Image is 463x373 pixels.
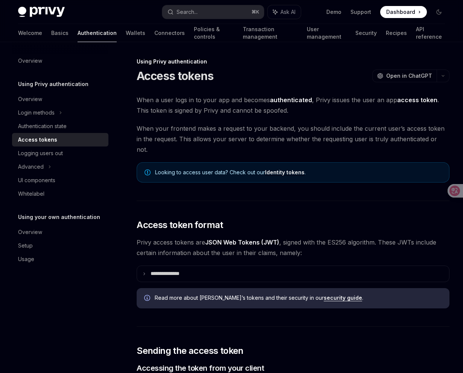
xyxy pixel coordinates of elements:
div: Using Privy authentication [137,58,449,65]
button: Ask AI [268,5,301,19]
div: Logging users out [18,149,63,158]
a: Transaction management [243,24,298,42]
a: Basics [51,24,69,42]
a: API reference [416,24,445,42]
a: Authentication [78,24,117,42]
span: Read more about [PERSON_NAME]’s tokens and their security in our . [155,294,442,302]
span: ⌘ K [251,9,259,15]
a: Demo [326,8,341,16]
span: When your frontend makes a request to your backend, you should include the current user’s access ... [137,123,449,155]
a: Support [350,8,371,16]
a: JSON Web Tokens (JWT) [205,239,279,246]
a: Overview [12,54,108,68]
button: Open in ChatGPT [372,69,437,82]
a: Usage [12,252,108,266]
h5: Using your own authentication [18,213,100,222]
div: Whitelabel [18,189,44,198]
div: Overview [18,56,42,65]
a: Recipes [386,24,407,42]
span: Dashboard [386,8,415,16]
button: Toggle dark mode [433,6,445,18]
strong: authenticated [270,96,312,104]
span: Access token format [137,219,223,231]
div: Usage [18,255,34,264]
a: Welcome [18,24,42,42]
h5: Using Privy authentication [18,80,88,89]
div: Search... [177,8,198,17]
a: Policies & controls [194,24,234,42]
div: Overview [18,95,42,104]
span: Ask AI [280,8,295,16]
a: User management [307,24,346,42]
strong: access token [397,96,437,104]
a: Overview [12,92,108,106]
span: When a user logs in to your app and becomes , Privy issues the user an app . This token is signed... [137,95,449,116]
div: Setup [18,241,33,250]
div: Overview [18,228,42,237]
a: Whitelabel [12,187,108,201]
div: UI components [18,176,55,185]
a: Wallets [126,24,145,42]
a: Identity tokens [265,169,305,176]
div: Login methods [18,108,55,117]
a: Overview [12,225,108,239]
div: Advanced [18,162,44,171]
a: Connectors [154,24,185,42]
span: Sending the access token [137,345,244,357]
div: Authentication state [18,122,67,131]
a: security guide [324,294,362,301]
a: Setup [12,239,108,252]
a: Authentication state [12,119,108,133]
span: Looking to access user data? Check out our . [155,169,442,176]
div: Access tokens [18,135,57,144]
span: Privy access tokens are , signed with the ES256 algorithm. These JWTs include certain information... [137,237,449,258]
a: UI components [12,174,108,187]
a: Dashboard [380,6,427,18]
img: dark logo [18,7,65,17]
span: Open in ChatGPT [386,72,432,80]
h1: Access tokens [137,69,213,83]
svg: Info [144,295,152,302]
a: Logging users out [12,146,108,160]
svg: Note [145,169,151,175]
button: Search...⌘K [162,5,263,19]
a: Access tokens [12,133,108,146]
a: Security [355,24,377,42]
